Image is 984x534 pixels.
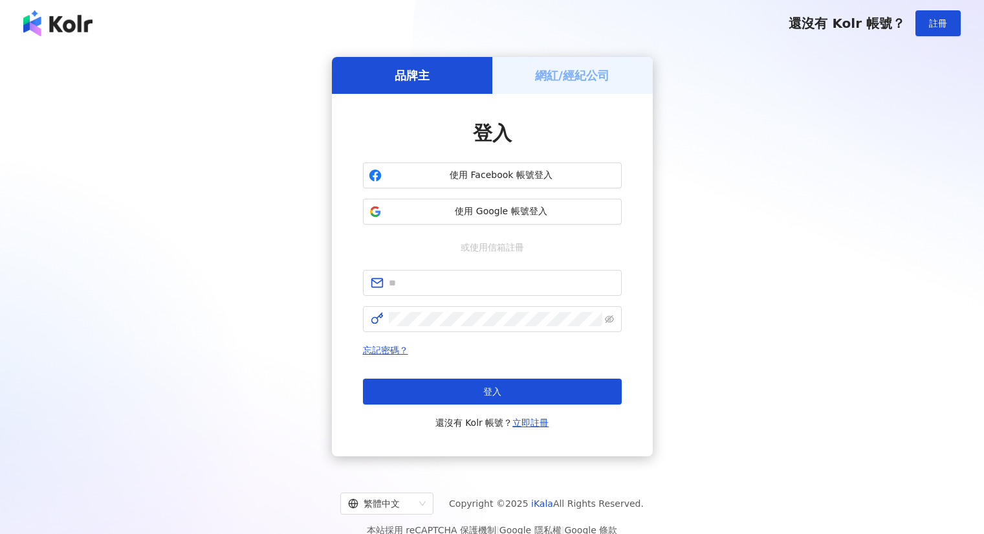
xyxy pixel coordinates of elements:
h5: 網紅/經紀公司 [535,67,609,83]
span: 還沒有 Kolr 帳號？ [435,415,549,430]
span: 註冊 [929,18,947,28]
a: 立即註冊 [512,417,549,428]
h5: 品牌主 [395,67,430,83]
button: 註冊 [915,10,961,36]
img: logo [23,10,93,36]
span: 或使用信箱註冊 [452,240,533,254]
button: 使用 Facebook 帳號登入 [363,162,622,188]
button: 使用 Google 帳號登入 [363,199,622,225]
div: 繁體中文 [348,493,414,514]
span: 使用 Google 帳號登入 [387,205,616,218]
a: 忘記密碼？ [363,345,408,355]
span: 使用 Facebook 帳號登入 [387,169,616,182]
span: 還沒有 Kolr 帳號？ [789,16,905,31]
span: 登入 [473,122,512,144]
span: 登入 [483,386,501,397]
button: 登入 [363,379,622,405]
span: Copyright © 2025 All Rights Reserved. [449,496,644,511]
span: eye-invisible [605,315,614,324]
a: iKala [531,498,553,509]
